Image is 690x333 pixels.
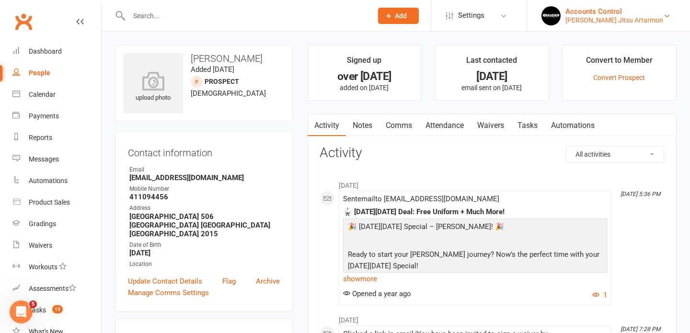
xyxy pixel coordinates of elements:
[12,149,101,170] a: Messages
[29,69,50,77] div: People
[129,249,280,257] strong: [DATE]
[123,53,285,64] h3: [PERSON_NAME]
[308,115,346,137] a: Activity
[621,326,660,333] i: [DATE] 7:28 PM
[316,84,413,92] p: added on [DATE]
[586,54,653,71] div: Convert to Member
[29,198,70,206] div: Product Sales
[12,170,101,192] a: Automations
[129,204,280,213] div: Address
[343,289,411,298] span: Opened a year ago
[128,287,209,299] a: Manage Comms Settings
[320,146,664,161] h3: Activity
[12,299,101,321] a: Tasks 13
[466,54,517,71] div: Last contacted
[444,84,540,92] p: email sent on [DATE]
[12,105,101,127] a: Payments
[129,165,280,174] div: Email
[256,276,280,287] a: Archive
[347,54,381,71] div: Signed up
[129,241,280,250] div: Date of Birth
[128,144,280,158] h3: Contact information
[621,191,660,197] i: [DATE] 5:36 PM
[191,65,234,74] time: Added [DATE]
[29,47,62,55] div: Dashboard
[12,127,101,149] a: Reports
[541,6,561,25] img: thumb_image1701918351.png
[10,300,33,323] iframe: Intercom live chat
[129,212,280,238] strong: [GEOGRAPHIC_DATA] 506 [GEOGRAPHIC_DATA] [GEOGRAPHIC_DATA] [GEOGRAPHIC_DATA] 2015
[29,134,52,141] div: Reports
[29,91,56,98] div: Calendar
[565,7,663,16] div: Accounts Control
[419,115,471,137] a: Attendance
[29,263,57,271] div: Workouts
[378,8,419,24] button: Add
[12,41,101,62] a: Dashboard
[205,78,239,85] snap: prospect
[12,235,101,256] a: Waivers
[320,175,664,191] li: [DATE]
[444,71,540,81] div: [DATE]
[12,213,101,235] a: Gradings
[458,5,484,26] span: Settings
[123,71,183,103] div: upload photo
[12,192,101,213] a: Product Sales
[346,115,379,137] a: Notes
[29,241,52,249] div: Waivers
[29,285,76,292] div: Assessments
[593,74,645,81] a: Convert Prospect
[12,256,101,278] a: Workouts
[128,276,202,287] a: Update Contact Details
[29,112,59,120] div: Payments
[316,71,413,81] div: over [DATE]
[565,16,663,24] div: [PERSON_NAME] Jitsu Artarmon
[29,306,46,314] div: Tasks
[129,193,280,201] strong: 411094456
[343,272,607,286] a: show more
[29,220,56,228] div: Gradings
[511,115,544,137] a: Tasks
[29,155,59,163] div: Messages
[52,305,63,313] span: 13
[12,84,101,105] a: Calendar
[126,9,366,23] input: Search...
[345,249,605,274] p: Ready to start your [PERSON_NAME] journey? Now’s the perfect time with your [DATE][DATE] Special!
[191,89,266,98] span: [DEMOGRAPHIC_DATA]
[343,208,607,216] div: 🥋 [DATE][DATE] Deal: Free Uniform + Much More!
[544,115,601,137] a: Automations
[29,300,37,308] span: 5
[345,221,605,235] p: 🎉 [DATE][DATE] Special – [PERSON_NAME]! 🎉
[222,276,236,287] a: Flag
[395,12,407,20] span: Add
[129,260,280,269] div: Location
[471,115,511,137] a: Waivers
[12,62,101,84] a: People
[343,195,499,203] span: Sent email to [EMAIL_ADDRESS][DOMAIN_NAME]
[592,289,607,301] button: 1
[29,177,68,184] div: Automations
[320,310,664,325] li: [DATE]
[379,115,419,137] a: Comms
[129,173,280,182] strong: [EMAIL_ADDRESS][DOMAIN_NAME]
[11,10,35,34] a: Clubworx
[129,184,280,194] div: Mobile Number
[12,278,101,299] a: Assessments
